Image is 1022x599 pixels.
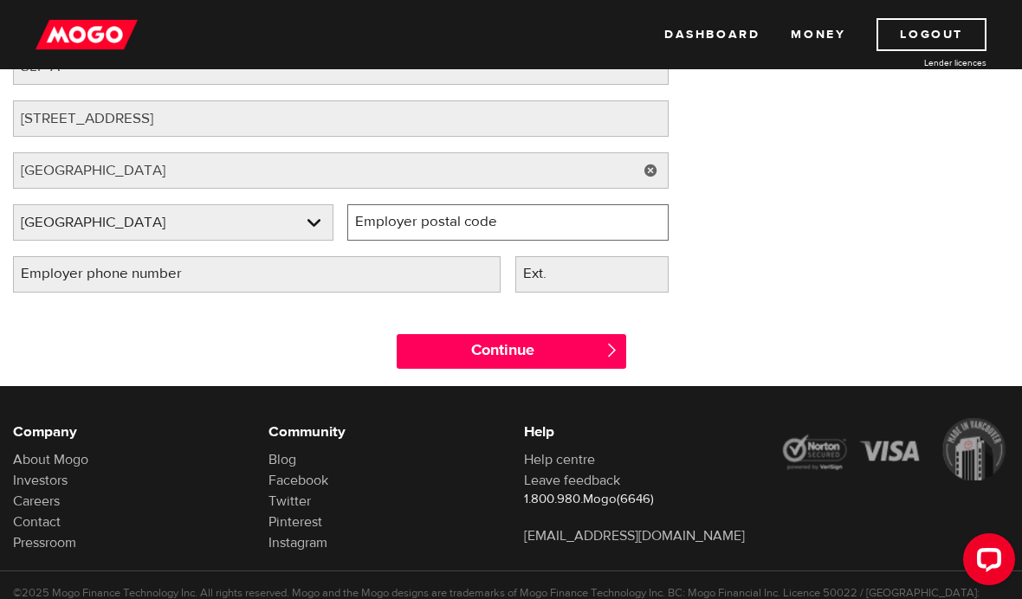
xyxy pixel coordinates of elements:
a: [EMAIL_ADDRESS][DOMAIN_NAME] [524,527,745,544]
label: Employer phone number [13,256,217,292]
iframe: LiveChat chat widget [949,526,1022,599]
p: 1.800.980.Mogo(6646) [524,491,754,508]
a: Careers [13,493,60,510]
a: Pinterest [268,513,322,531]
span:  [605,343,619,357]
label: Ext. [515,256,582,292]
a: Money [791,18,845,51]
a: Investors [13,472,68,489]
h6: Help [524,422,754,442]
a: Pressroom [13,534,76,551]
a: Twitter [268,493,311,510]
h6: Community [268,422,498,442]
a: Help centre [524,451,595,468]
a: Lender licences [857,56,986,69]
a: About Mogo [13,451,88,468]
a: Logout [876,18,986,51]
a: Contact [13,513,61,531]
a: Leave feedback [524,472,620,489]
img: legal-icons-92a2ffecb4d32d839781d1b4e4802d7b.png [779,418,1009,480]
a: Blog [268,451,296,468]
a: Dashboard [664,18,760,51]
label: Employer postal code [347,204,533,240]
a: Instagram [268,534,327,551]
a: Facebook [268,472,328,489]
h6: Company [13,422,243,442]
input: Continue [397,334,626,369]
img: mogo_logo-11ee424be714fa7cbb0f0f49df9e16ec.png [36,18,138,51]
